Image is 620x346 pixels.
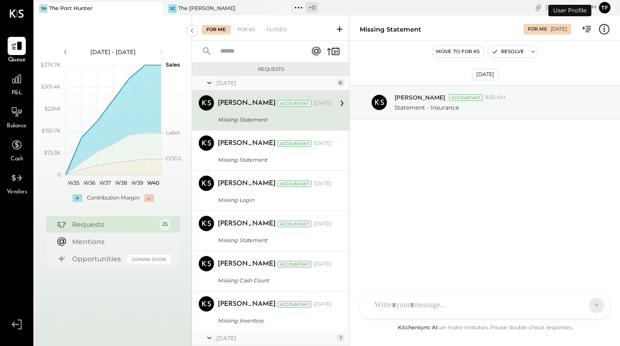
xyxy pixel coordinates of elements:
span: Vendors [7,188,27,197]
div: The Port Hunter [49,5,93,12]
div: 25 [159,219,171,230]
div: [DATE] [314,220,332,228]
text: W38 [115,179,127,186]
a: Cash [0,136,33,164]
p: Statement - Insurance [395,103,459,112]
div: Missing Statement [360,25,421,34]
text: $376.7K [41,61,61,68]
text: $75.3K [44,149,61,156]
div: For Me [528,26,547,33]
div: Mentions [72,237,166,246]
div: Accountant [278,100,311,107]
div: 6 [337,79,344,87]
div: For KS [233,25,260,34]
div: User Profile [548,5,591,16]
div: [DATE] [216,79,334,87]
span: pm [588,4,597,11]
div: Closed [262,25,291,34]
div: Requests [197,66,345,73]
div: Missing Inventory [218,316,329,325]
div: TP [39,4,48,13]
div: Missing Cash Count [218,276,329,285]
a: Balance [0,103,33,131]
div: [DATE] [545,3,597,12]
div: [PERSON_NAME] [218,139,276,148]
text: $226K [44,105,61,112]
text: W36 [83,179,95,186]
text: Sales [166,61,180,68]
div: [PERSON_NAME] [218,179,276,189]
text: W39 [131,179,143,186]
text: W37 [99,179,111,186]
text: 0 [57,171,61,178]
span: 8:55 AM [485,94,506,101]
div: + 0 [306,2,319,13]
div: [PERSON_NAME] [218,99,276,108]
text: COGS [166,155,182,162]
div: Requests [72,220,154,229]
span: Balance [7,122,27,131]
span: 11 : 03 [568,3,587,12]
button: Move to for ks [432,46,484,57]
span: [PERSON_NAME] [395,93,445,101]
span: Queue [8,56,26,65]
div: 1 [337,334,344,342]
div: Accountant [278,301,311,308]
div: Missing Login [218,195,329,205]
div: [DATE] [472,68,499,80]
div: [DATE] [314,140,332,147]
div: Accountant [278,261,311,268]
div: Missing Statement [218,235,329,245]
div: [DATE] [216,334,334,342]
div: For Me [202,25,231,34]
div: Missing Statement [218,115,329,124]
div: [DATE] [314,100,332,107]
text: W40 [147,179,159,186]
div: copy link [534,2,543,12]
div: - [144,194,154,202]
text: $301.4K [41,83,61,90]
div: TC [168,4,177,13]
div: [DATE] [314,260,332,268]
text: W35 [67,179,79,186]
div: [PERSON_NAME] [218,219,276,229]
div: [PERSON_NAME] [218,300,276,309]
div: Accountant [278,140,311,147]
button: Resolve [488,46,528,57]
div: [DATE] - [DATE] [73,48,154,56]
div: [DATE] [314,301,332,308]
div: Missing Statement [218,155,329,165]
a: Queue [0,37,33,65]
div: + [73,194,82,202]
div: The [PERSON_NAME] [178,5,235,12]
div: [DATE] [314,180,332,188]
div: Opportunities [72,254,123,264]
div: Accountant [278,221,311,227]
button: tf [599,2,610,13]
text: Labor [166,129,180,136]
div: [PERSON_NAME] [218,259,276,269]
span: P&L [11,89,22,98]
div: Coming Soon [128,255,171,264]
a: Vendors [0,169,33,197]
text: $150.7K [42,127,61,134]
a: P&L [0,70,33,98]
div: Accountant [278,180,311,187]
div: Accountant [449,94,483,101]
div: Contribution Margin [87,194,139,202]
span: Cash [11,155,23,164]
div: [DATE] [551,26,567,33]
